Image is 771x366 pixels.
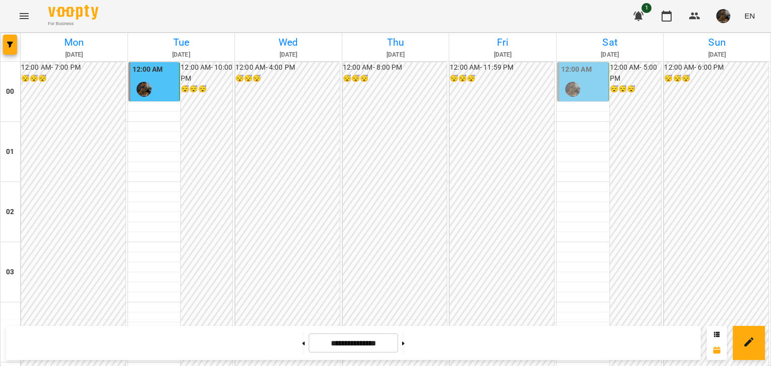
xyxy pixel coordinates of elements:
img: Сорока Ростислав [137,82,152,97]
h6: [DATE] [665,50,769,60]
label: 12:00 AM [561,64,592,75]
span: EN [744,11,755,21]
p: індив [PERSON_NAME] 45 хв - [PERSON_NAME] [561,101,606,148]
h6: 😴😴😴 [610,84,662,95]
img: 38836d50468c905d322a6b1b27ef4d16.jpg [716,9,730,23]
h6: Wed [236,35,340,50]
h6: [DATE] [22,50,126,60]
label: 12:00 AM [133,64,163,75]
span: 1 [641,3,652,13]
h6: 😴😴😴 [181,84,232,95]
h6: 12:00 AM - 5:00 PM [610,62,662,84]
h6: 12:00 AM - 11:59 PM [450,62,554,73]
h6: [DATE] [130,50,233,60]
h6: 03 [6,267,14,278]
h6: 12:00 AM - 6:00 PM [664,62,768,73]
h6: 😴😴😴 [343,73,447,84]
h6: 12:00 AM - 4:00 PM [235,62,340,73]
h6: Sat [558,35,662,50]
h6: 😴😴😴 [235,73,340,84]
button: EN [740,7,759,25]
button: Menu [12,4,36,28]
h6: 12:00 AM - 8:00 PM [343,62,447,73]
h6: [DATE] [344,50,448,60]
h6: 01 [6,146,14,157]
img: Сорока Ростислав [565,82,580,97]
img: Voopty Logo [48,5,98,20]
h6: 12:00 AM - 7:00 PM [21,62,125,73]
h6: 😴😴😴 [21,73,125,84]
h6: [DATE] [451,50,555,60]
h6: Fri [451,35,555,50]
h6: 😴😴😴 [450,73,554,84]
span: For Business [48,21,98,27]
h6: [DATE] [558,50,662,60]
h6: 😴😴😴 [664,73,768,84]
h6: Thu [344,35,448,50]
h6: Sun [665,35,769,50]
h6: 00 [6,86,14,97]
h6: 02 [6,207,14,218]
h6: Tue [130,35,233,50]
h6: [DATE] [236,50,340,60]
h6: 12:00 AM - 10:00 PM [181,62,232,84]
h6: Mon [22,35,126,50]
